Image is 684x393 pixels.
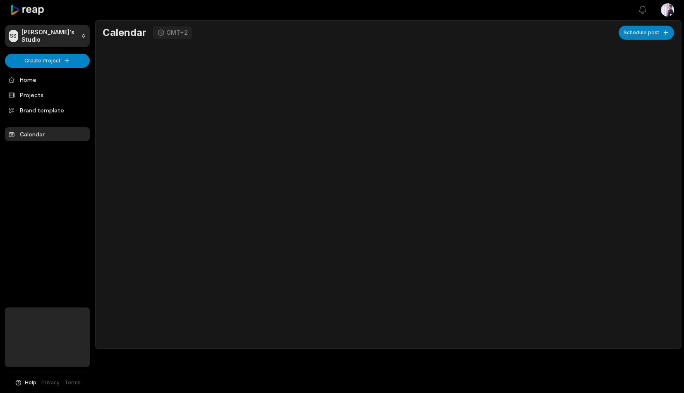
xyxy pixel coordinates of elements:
span: Help [25,379,36,386]
a: Privacy [41,379,60,386]
p: [PERSON_NAME]'s Studio [22,29,78,43]
a: Home [5,73,90,86]
a: Calendar [5,127,90,141]
a: Terms [65,379,81,386]
button: Help [14,379,36,386]
a: Brand template [5,103,90,117]
button: Schedule post [619,26,674,40]
h1: Calendar [103,26,146,39]
a: Projects [5,88,90,102]
div: GMT+2 [166,29,188,36]
div: SS [9,30,18,42]
button: Create Project [5,54,90,68]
